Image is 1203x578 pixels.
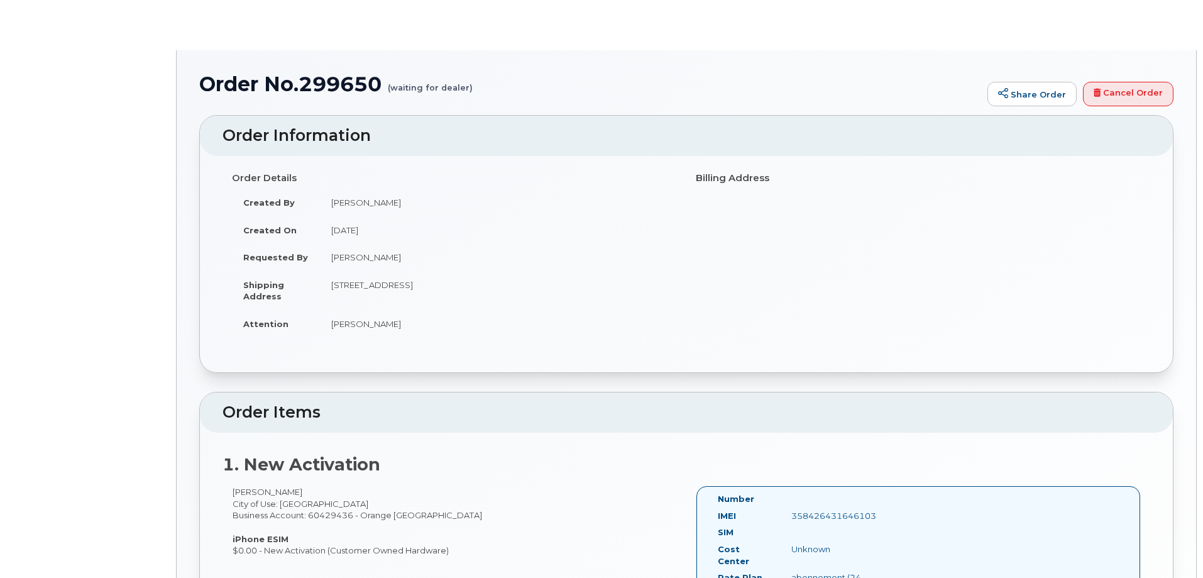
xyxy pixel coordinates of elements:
[696,173,1141,184] h4: Billing Address
[320,271,677,310] td: [STREET_ADDRESS]
[782,543,884,555] div: Unknown
[320,243,677,271] td: [PERSON_NAME]
[222,454,380,475] strong: 1. New Activation
[243,197,295,208] strong: Created By
[243,319,288,329] strong: Attention
[243,225,297,235] strong: Created On
[232,173,677,184] h4: Order Details
[320,189,677,216] td: [PERSON_NAME]
[782,510,884,522] div: 358426431646103
[388,73,473,92] small: (waiting for dealer)
[320,216,677,244] td: [DATE]
[718,493,754,505] label: Number
[233,534,288,544] strong: iPhone ESIM
[222,486,686,556] div: [PERSON_NAME] City of Use: [GEOGRAPHIC_DATA] Business Account: 60429436 - Orange [GEOGRAPHIC_DATA...
[718,526,733,538] label: SIM
[222,127,1150,145] h2: Order Information
[222,404,1150,421] h2: Order Items
[199,73,981,95] h1: Order No.299650
[987,82,1077,107] a: Share Order
[320,310,677,338] td: [PERSON_NAME]
[718,510,736,522] label: IMEI
[718,543,772,567] label: Cost Center
[1083,82,1173,107] a: Cancel Order
[243,252,308,262] strong: Requested By
[243,280,284,302] strong: Shipping Address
